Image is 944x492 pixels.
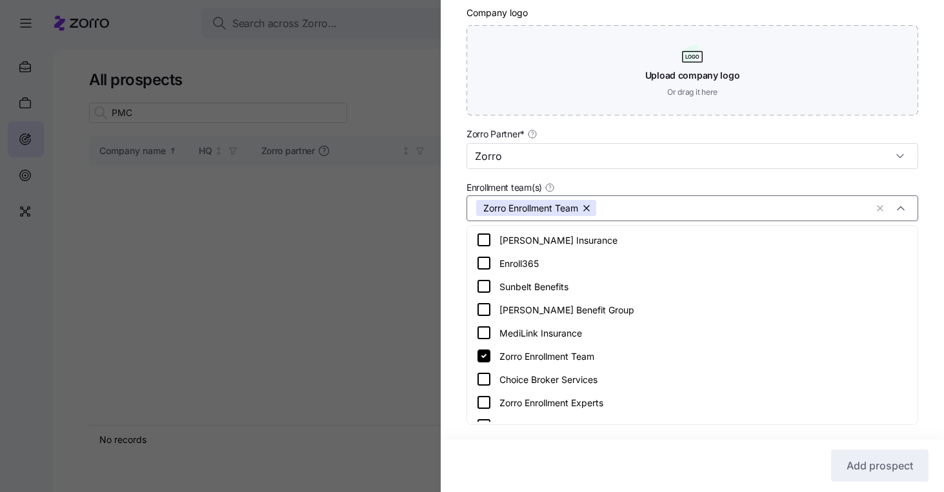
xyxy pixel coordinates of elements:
[847,458,913,473] span: Add prospect
[831,449,929,482] button: Add prospect
[476,279,909,294] div: Sunbelt Benefits
[467,143,918,169] input: Select a partner
[476,348,909,364] div: Zorro Enrollment Team
[467,6,528,20] label: Company logo
[476,418,909,433] div: AJG Enrollment Team
[476,371,909,387] div: Choice Broker Services
[476,232,909,248] div: [PERSON_NAME] Insurance
[476,325,909,340] div: MediLink Insurance
[467,128,525,141] span: Zorro Partner *
[476,255,909,271] div: Enroll365
[467,181,542,194] span: Enrollment team(s)
[476,302,909,317] div: [PERSON_NAME] Benefit Group
[476,395,909,410] div: Zorro Enrollment Experts
[483,200,578,216] span: Zorro Enrollment Team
